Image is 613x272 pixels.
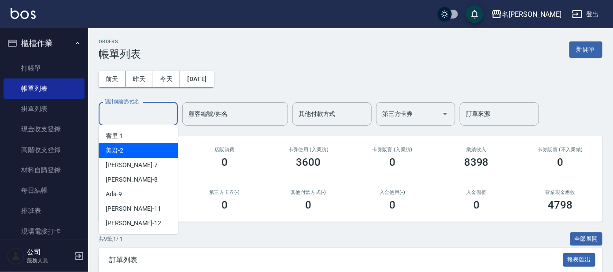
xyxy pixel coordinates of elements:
[570,232,603,246] button: 全部展開
[99,39,141,45] h2: ORDERS
[126,71,153,87] button: 昨天
[27,248,72,257] h5: 公司
[106,175,158,184] span: [PERSON_NAME] -8
[4,58,85,78] a: 打帳單
[4,221,85,242] a: 現場電腦打卡
[153,71,181,87] button: 今天
[296,156,321,168] h3: 3600
[4,99,85,119] a: 掛單列表
[4,160,85,180] a: 材料自購登錄
[193,190,256,195] h2: 第三方卡券(-)
[4,140,85,160] a: 高階收支登錄
[4,32,85,55] button: 櫃檯作業
[563,255,596,264] a: 報表匯出
[109,256,563,265] span: 訂單列表
[277,147,340,153] h2: 卡券使用 (入業績)
[563,253,596,267] button: 報表匯出
[106,190,122,199] span: Ada -9
[488,5,565,23] button: 名[PERSON_NAME]
[106,204,161,213] span: [PERSON_NAME] -11
[106,146,123,155] span: 美君 -2
[106,219,161,228] span: [PERSON_NAME] -12
[193,147,256,153] h2: 店販消費
[11,8,36,19] img: Logo
[464,156,489,168] h3: 8398
[466,5,484,23] button: save
[4,78,85,99] a: 帳單列表
[99,48,141,60] h3: 帳單列表
[502,9,561,20] div: 名[PERSON_NAME]
[548,199,573,211] h3: 4798
[569,41,602,58] button: 新開單
[558,156,564,168] h3: 0
[389,156,395,168] h3: 0
[473,199,480,211] h3: 0
[7,247,25,265] img: Person
[306,199,312,211] h3: 0
[569,45,602,53] a: 新開單
[99,235,123,243] p: 共 9 筆, 1 / 1
[106,233,161,242] span: [PERSON_NAME] -13
[445,190,508,195] h2: 入金儲值
[4,180,85,201] a: 每日結帳
[222,156,228,168] h3: 0
[180,71,214,87] button: [DATE]
[445,147,508,153] h2: 業績收入
[106,131,123,141] span: 宥里 -1
[277,190,340,195] h2: 其他付款方式(-)
[27,257,72,265] p: 服務人員
[105,98,139,105] label: 設計師編號/姓名
[361,190,424,195] h2: 入金使用(-)
[4,119,85,139] a: 現金收支登錄
[99,71,126,87] button: 前天
[4,201,85,221] a: 排班表
[361,147,424,153] h2: 卡券販賣 (入業績)
[438,107,452,121] button: Open
[106,160,158,170] span: [PERSON_NAME] -7
[529,190,592,195] h2: 營業現金應收
[222,199,228,211] h3: 0
[529,147,592,153] h2: 卡券販賣 (不入業績)
[569,6,602,22] button: 登出
[389,199,395,211] h3: 0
